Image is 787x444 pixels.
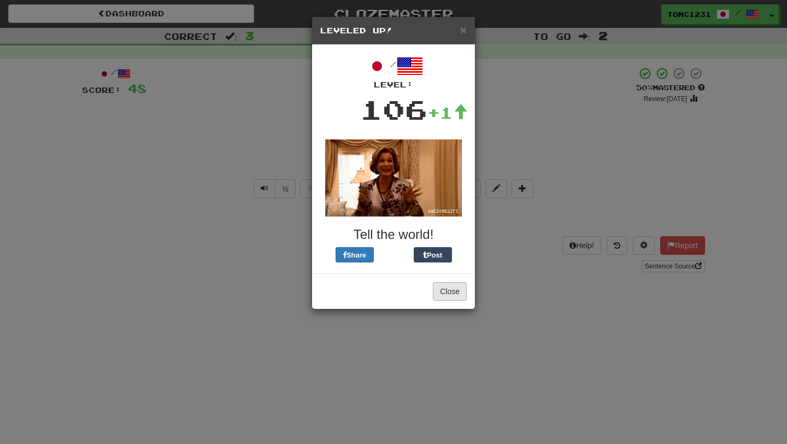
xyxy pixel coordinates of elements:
[320,25,467,36] h5: Leveled Up!
[433,282,467,301] button: Close
[320,79,467,90] div: Level:
[460,24,467,36] span: ×
[320,53,467,90] div: /
[320,227,467,242] h3: Tell the world!
[360,90,427,128] div: 106
[325,139,462,217] img: lucille-bluth-8f3fd88a9e1d39ebd4dcae2a3c7398930b7aef404e756e0a294bf35c6fedb1b1.gif
[427,102,468,124] div: +1
[460,24,467,36] button: Close
[374,247,414,262] iframe: X Post Button
[414,247,452,262] button: Post
[336,247,374,262] button: Share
